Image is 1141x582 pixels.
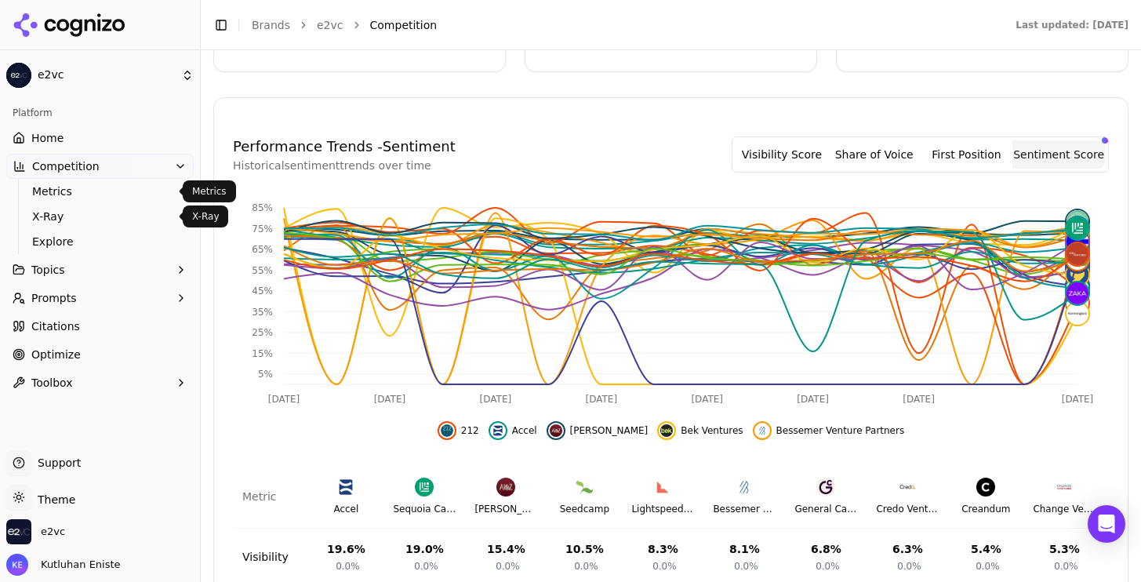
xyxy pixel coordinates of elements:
[26,231,175,253] a: Explore
[317,17,343,33] a: e2vc
[252,244,273,255] tspan: 65%
[729,541,760,557] div: 8.1 %
[660,424,673,437] img: bek ventures
[1067,264,1088,286] img: point nine
[487,541,525,557] div: 15.4 %
[32,158,100,174] span: Competition
[31,130,64,146] span: Home
[961,503,1010,515] div: Creandum
[794,503,857,515] div: General Catalyst
[734,560,758,573] span: 0.0%
[1049,541,1080,557] div: 5.3 %
[252,348,273,359] tspan: 15%
[756,424,769,437] img: bessemer venture partners
[252,265,273,276] tspan: 55%
[1067,282,1088,304] img: zaka vc
[657,421,743,440] button: Hide bek ventures data
[565,541,604,557] div: 10.5 %
[1067,217,1088,239] img: sequoia capital
[976,478,995,497] img: Creandum
[41,525,65,539] span: e2vc
[1062,394,1094,405] tspan: [DATE]
[31,493,75,506] span: Theme
[32,184,169,199] span: Metrics
[233,136,456,158] h4: Performance Trends - Sentiment
[252,19,290,31] a: Brands
[971,541,1001,557] div: 5.4 %
[816,478,835,497] img: General Catalyst
[550,424,562,437] img: andreessen horowitz
[898,478,917,497] img: Credo Ventures
[713,503,776,515] div: Bessemer Venture Partners
[811,541,841,557] div: 6.8 %
[489,421,537,440] button: Hide accel data
[6,554,28,576] img: Kutluhan Eniste
[753,421,905,440] button: Hide bessemer venture partners data
[461,424,479,437] span: 212
[1067,243,1088,265] img: tera ventures
[233,465,308,529] th: Metric
[252,224,273,235] tspan: 75%
[735,478,754,497] img: Bessemer Venture Partners
[192,210,219,223] p: X-Ray
[415,478,434,497] img: Sequoia Capital
[32,234,169,249] span: Explore
[31,262,65,278] span: Topics
[816,560,840,573] span: 0.0%
[268,394,300,405] tspan: [DATE]
[1054,560,1078,573] span: 0.0%
[1088,505,1125,543] div: Open Intercom Messenger
[31,455,81,471] span: Support
[736,140,828,169] button: Visibility Score
[374,394,406,405] tspan: [DATE]
[1012,140,1105,169] button: Sentiment Score
[233,158,456,173] p: Historical sentiment trends over time
[258,369,273,380] tspan: 5%
[38,68,175,82] span: e2vc
[547,421,649,440] button: Hide andreessen horowitz data
[26,206,175,227] a: X-Ray
[652,560,677,573] span: 0.0%
[776,424,905,437] span: Bessemer Venture Partners
[252,286,273,296] tspan: 45%
[1016,19,1128,31] div: Last updated: [DATE]
[6,125,194,151] a: Home
[252,202,273,213] tspan: 85%
[570,424,649,437] span: [PERSON_NAME]
[1067,303,1088,325] img: hummingbird
[252,307,273,318] tspan: 35%
[26,180,175,202] a: Metrics
[903,394,935,405] tspan: [DATE]
[492,424,504,437] img: accel
[6,519,31,544] img: e2vc
[897,560,921,573] span: 0.0%
[336,560,360,573] span: 0.0%
[6,154,194,179] button: Competition
[6,342,194,367] a: Optimize
[876,503,939,515] div: Credo Ventures
[653,478,672,497] img: Lightspeed Venture Partners
[574,560,598,573] span: 0.0%
[6,370,194,395] button: Toolbox
[586,394,618,405] tspan: [DATE]
[6,63,31,88] img: e2vc
[6,100,194,125] div: Platform
[35,558,121,572] span: Kutluhan Eniste
[333,503,358,515] div: Accel
[797,394,829,405] tspan: [DATE]
[976,560,1000,573] span: 0.0%
[405,541,444,557] div: 19.0 %
[31,290,77,306] span: Prompts
[892,541,923,557] div: 6.3 %
[648,541,678,557] div: 8.3 %
[691,394,723,405] tspan: [DATE]
[370,17,438,33] span: Competition
[1033,503,1096,515] div: Change Ventures
[1067,210,1088,232] img: nea
[252,17,984,33] nav: breadcrumb
[441,424,453,437] img: 212
[6,554,121,576] button: Open user button
[6,257,194,282] button: Topics
[496,478,515,497] img: Andreessen Horowitz
[1055,478,1074,497] img: Change Ventures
